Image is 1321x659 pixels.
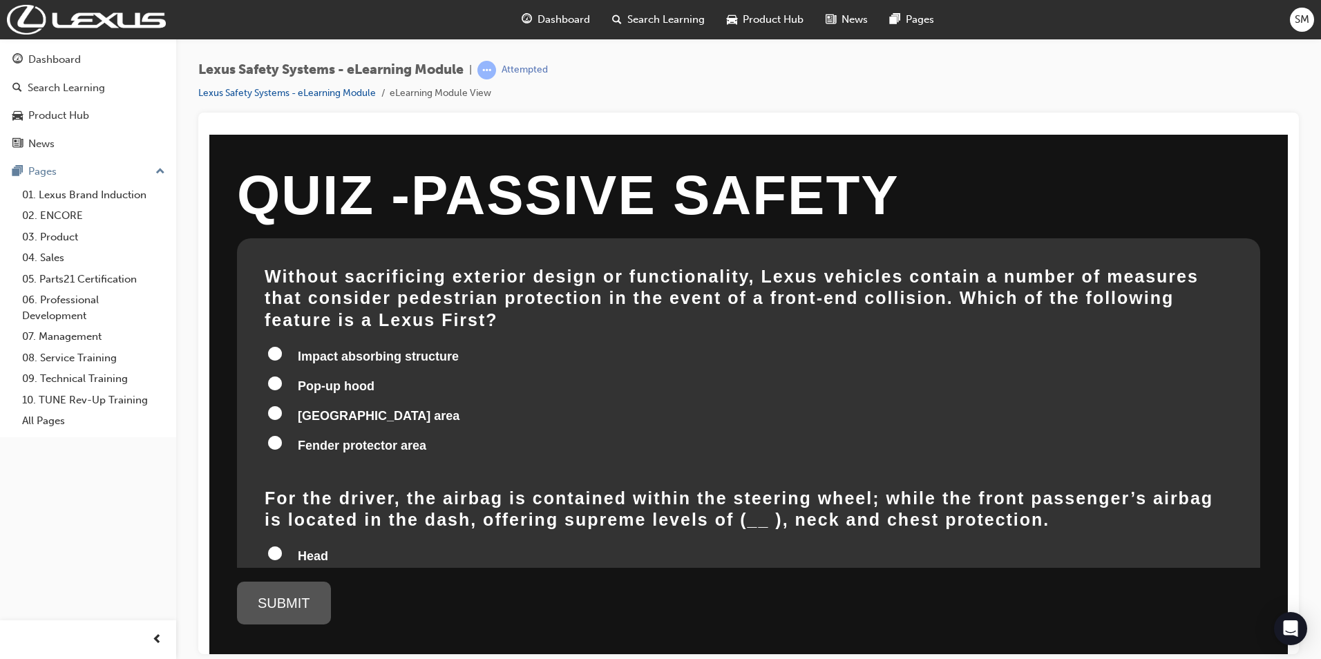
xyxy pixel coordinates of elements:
span: search-icon [12,82,22,95]
a: Lexus Safety Systems - eLearning Module [198,87,376,99]
span: pages-icon [12,166,23,178]
a: 08. Service Training [17,347,171,369]
span: Pages [906,12,934,28]
span: search-icon [612,11,622,28]
a: 05. Parts21 Certification [17,269,171,290]
button: SM [1290,8,1314,32]
a: search-iconSearch Learning [601,6,716,34]
a: 03. Product [17,227,171,248]
span: Lexus Safety Systems - eLearning Module [198,62,464,78]
button: Pages [6,159,171,184]
button: DashboardSearch LearningProduct HubNews [6,44,171,159]
span: car-icon [12,110,23,122]
span: pages-icon [890,11,900,28]
input: Head [59,412,73,426]
a: pages-iconPages [879,6,945,34]
span: news-icon [12,138,23,151]
a: 04. Sales [17,247,171,269]
div: Product Hub [28,108,89,124]
input: Impact absorbing structure [59,212,73,226]
a: Dashboard [6,47,171,73]
span: news-icon [826,11,836,28]
li: eLearning Module View [390,86,491,102]
h2: For the driver, the airbag is contained within the steering wheel; while the front passenger’s ai... [55,353,1023,397]
input: [GEOGRAPHIC_DATA] area [59,271,73,285]
div: News [28,136,55,152]
img: Trak [7,5,166,35]
span: up-icon [155,163,165,181]
span: prev-icon [152,631,162,649]
a: 01. Lexus Brand Induction [17,184,171,206]
a: news-iconNews [815,6,879,34]
a: All Pages [17,410,171,432]
span: Search Learning [627,12,705,28]
div: Pages [28,164,57,180]
a: guage-iconDashboard [511,6,601,34]
div: Attempted [502,64,548,77]
a: Search Learning [6,75,171,101]
span: Impact absorbing structure [88,215,249,229]
span: | [469,62,472,78]
a: 10. TUNE Rev-Up Training [17,390,171,411]
span: Pop-up hood [88,245,165,258]
h2: Without sacrificing exterior design or functionality, Lexus vehicles contain a number of measures... [55,131,1023,196]
span: learningRecordVerb_ATTEMPT-icon [477,61,496,79]
span: Head [88,414,119,428]
input: Pop-up hood [59,242,73,256]
a: 06. Professional Development [17,289,171,326]
span: Quiz - [28,30,202,91]
a: 02. ENCORE [17,205,171,227]
a: Product Hub [6,103,171,128]
div: Search Learning [28,80,105,96]
span: guage-icon [522,11,532,28]
a: 07. Management [17,326,171,347]
span: Fender protector area [88,304,217,318]
span: Dashboard [538,12,590,28]
span: Passive Safety [202,30,690,91]
a: car-iconProduct Hub [716,6,815,34]
span: [GEOGRAPHIC_DATA] area [88,274,250,288]
div: SUBMIT [28,447,122,490]
div: Open Intercom Messenger [1274,612,1307,645]
span: Product Hub [743,12,804,28]
div: Dashboard [28,52,81,68]
span: car-icon [727,11,737,28]
span: News [842,12,868,28]
input: Fender protector area [59,301,73,315]
span: SM [1295,12,1309,28]
a: News [6,131,171,157]
span: guage-icon [12,54,23,66]
a: 09. Technical Training [17,368,171,390]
